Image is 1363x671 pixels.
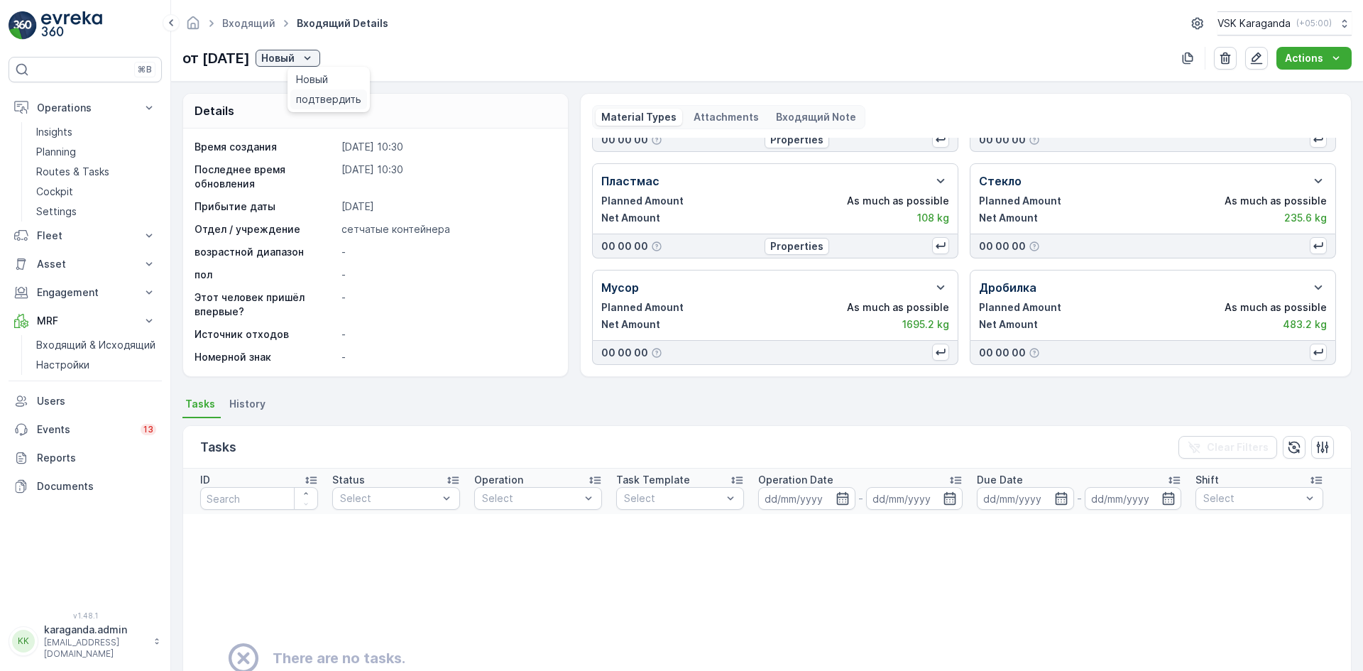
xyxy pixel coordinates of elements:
p: Select [1203,491,1301,506]
p: - [341,290,553,319]
p: сетчатыe контейнера [341,222,553,236]
a: Входящий [222,17,275,29]
a: Reports [9,444,162,472]
a: Events13 [9,415,162,444]
a: Настройки [31,355,162,375]
ul: Новый [288,67,370,112]
div: Help Tooltip Icon [1029,134,1040,146]
span: History [229,397,266,411]
p: Attachments [694,110,759,124]
p: 00 00 00 [979,133,1026,147]
p: Net Amount [979,317,1038,332]
p: Events [37,422,132,437]
p: [DATE] 10:30 [341,163,553,191]
p: Material Types [601,110,677,124]
div: Help Tooltip Icon [651,347,662,359]
p: Routes & Tasks [36,165,109,179]
span: Входящий Details [294,16,391,31]
p: - [341,268,553,282]
p: - [858,490,863,507]
p: MRF [37,314,133,328]
p: Tasks [200,437,236,457]
p: Asset [37,257,133,271]
input: dd/mm/yyyy [758,487,855,510]
p: 13 [143,424,153,435]
p: 00 00 00 [601,239,648,253]
p: возрастной диапазон [195,245,336,259]
button: Новый [256,50,320,67]
a: Insights [31,122,162,142]
a: Cockpit [31,182,162,202]
p: As much as possible [1225,300,1327,315]
button: Engagement [9,278,162,307]
p: - [1077,490,1082,507]
p: 00 00 00 [601,133,648,147]
button: Properties [765,238,829,255]
p: ( +05:00 ) [1296,18,1332,29]
p: Входящий Note [776,110,856,124]
span: v 1.48.1 [9,611,162,620]
p: 1695.2 kg [902,317,949,332]
p: Прибытие даты [195,200,336,214]
p: Select [340,491,438,506]
p: VSK Karaganda [1217,16,1291,31]
p: Details [195,102,234,119]
p: Дробилка [979,279,1036,296]
div: KK [12,630,35,653]
button: Fleet [9,222,162,250]
p: karaganda.admin [44,623,146,637]
input: dd/mm/yyyy [1085,487,1182,510]
p: Properties [770,239,823,253]
p: Последнее время обновления [195,163,336,191]
p: Properties [770,133,823,147]
h2: There are no tasks. [273,648,405,669]
p: от [DATE] [182,48,250,69]
p: Пластмас [601,173,659,190]
p: - [341,245,553,259]
p: Новый [261,51,295,65]
p: 00 00 00 [979,239,1026,253]
p: Engagement [37,285,133,300]
span: подтвердить [296,92,361,107]
button: Operations [9,94,162,122]
p: 00 00 00 [979,346,1026,360]
p: Отдел / учреждение [195,222,336,236]
p: Planned Amount [979,300,1061,315]
p: Planned Amount [979,194,1061,208]
div: Help Tooltip Icon [651,134,662,146]
div: Help Tooltip Icon [1029,347,1040,359]
p: [DATE] [341,200,553,214]
p: Shift [1195,473,1219,487]
button: KKkaraganda.admin[EMAIL_ADDRESS][DOMAIN_NAME] [9,623,162,660]
a: Documents [9,472,162,501]
p: - [341,350,553,364]
p: Этот человек пришёл впервые? [195,290,336,319]
img: logo [9,11,37,40]
p: Due Date [977,473,1023,487]
a: Входящий & Исходящий [31,335,162,355]
p: Fleet [37,229,133,243]
span: Новый [296,72,328,87]
a: Planning [31,142,162,162]
p: Входящий & Исходящий [36,338,155,352]
p: Actions [1285,51,1323,65]
p: Users [37,394,156,408]
p: Insights [36,125,72,139]
p: Reports [37,451,156,465]
button: Asset [9,250,162,278]
p: Стекло [979,173,1022,190]
input: dd/mm/yyyy [866,487,963,510]
p: 483.2 kg [1283,317,1327,332]
p: Operation [474,473,523,487]
img: logo_light-DOdMpM7g.png [41,11,102,40]
p: Operations [37,101,133,115]
div: Help Tooltip Icon [651,241,662,252]
p: Net Amount [601,211,660,225]
p: ⌘B [138,64,152,75]
button: Clear Filters [1178,436,1277,459]
p: 108 kg [917,211,949,225]
p: [EMAIL_ADDRESS][DOMAIN_NAME] [44,637,146,660]
button: Actions [1276,47,1352,70]
p: Net Amount [601,317,660,332]
p: пол [195,268,336,282]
